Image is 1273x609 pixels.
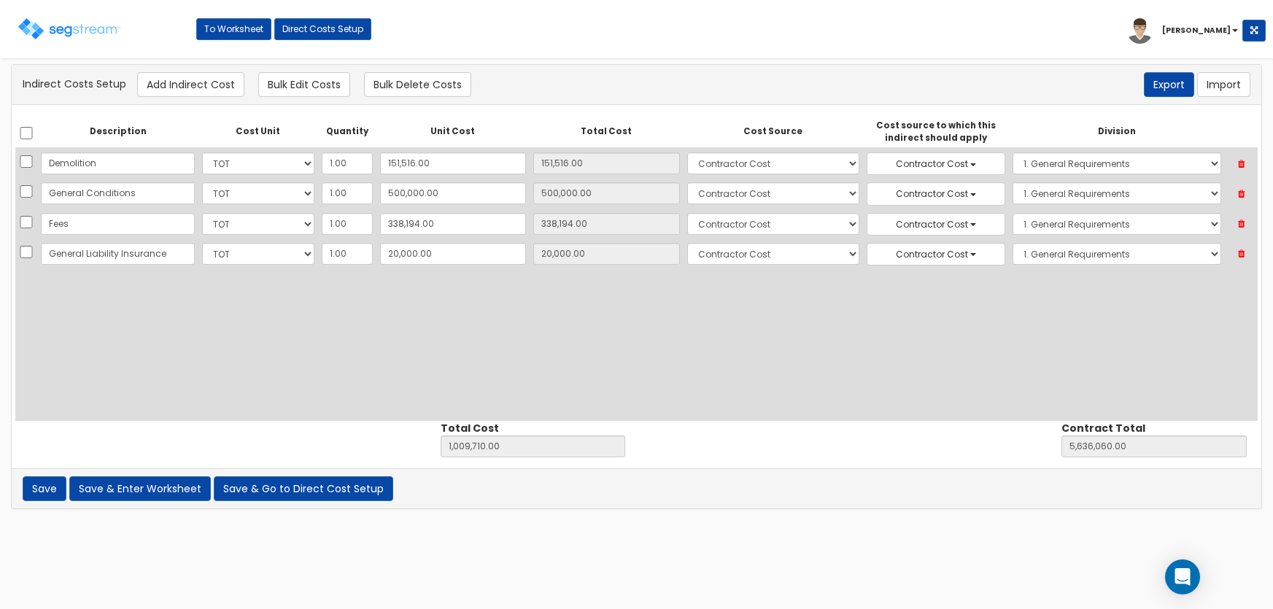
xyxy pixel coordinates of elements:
b: [PERSON_NAME] [1162,25,1231,36]
b: Contract Total [1061,421,1145,435]
button: Export [1144,72,1194,97]
button: Save [23,476,66,501]
button: Import [1197,72,1250,97]
a: Direct Costs Setup [274,18,371,40]
button: Bulk Edit Costs [258,72,350,97]
button: Add Indirect Cost [137,72,244,97]
button: Contractor Cost [867,243,1005,265]
th: Division [1009,116,1225,148]
th: Total Cost [530,116,684,148]
th: Quantity [318,116,376,148]
button: Save & Enter Worksheet [69,476,211,501]
div: Indirect Costs Setup [12,65,1261,105]
th: Description [37,116,198,148]
span: Contractor Cost [896,187,968,200]
img: avatar.png [1127,18,1153,44]
th: Cost source to which this indirect should apply [863,116,1009,148]
th: Cost Source [684,116,864,148]
span: Contractor Cost [896,158,968,170]
th: Unit Cost [376,116,530,148]
button: Contractor Cost [867,213,1005,236]
button: Contractor Cost [867,152,1005,175]
button: Contractor Cost [867,182,1005,205]
button: Save & Go to Direct Cost Setup [214,476,393,501]
a: To Worksheet [196,18,271,40]
b: Total Cost [441,421,499,435]
div: Open Intercom Messenger [1165,559,1200,594]
th: Cost Unit [198,116,318,148]
img: logo.png [18,18,120,39]
button: Bulk Delete Costs [364,72,471,97]
span: Contractor Cost [896,218,968,230]
span: Contractor Cost [896,248,968,260]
